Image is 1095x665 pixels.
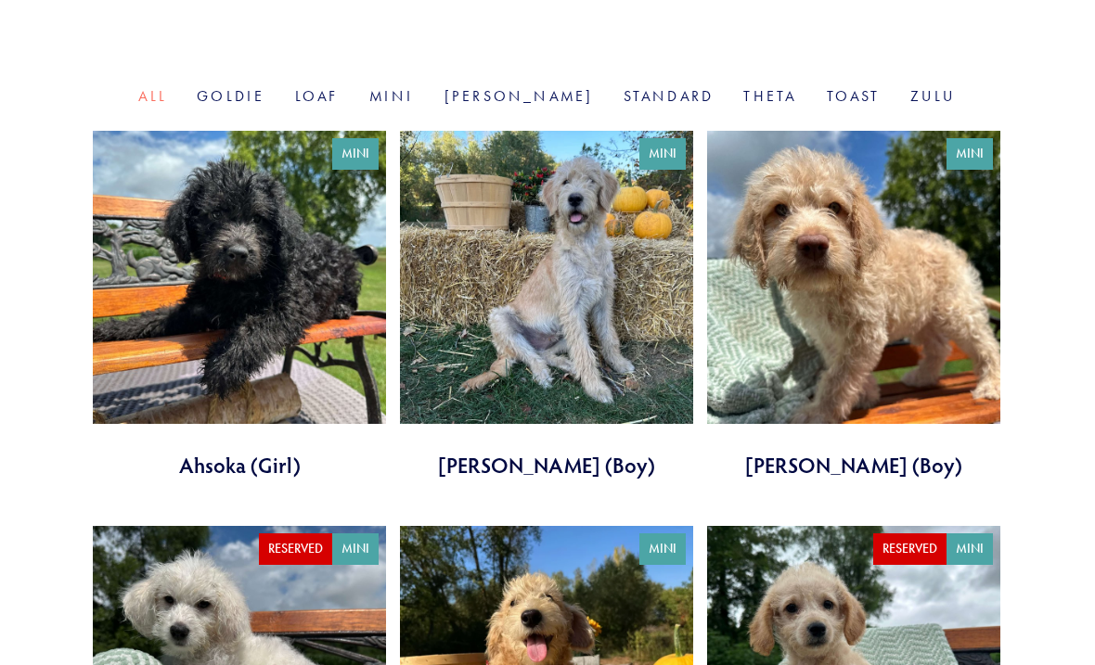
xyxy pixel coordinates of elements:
[444,87,594,105] a: [PERSON_NAME]
[910,87,957,105] a: Zulu
[369,87,415,105] a: Mini
[197,87,264,105] a: Goldie
[743,87,796,105] a: Theta
[624,87,715,105] a: Standard
[138,87,167,105] a: All
[827,87,881,105] a: Toast
[295,87,340,105] a: Loaf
